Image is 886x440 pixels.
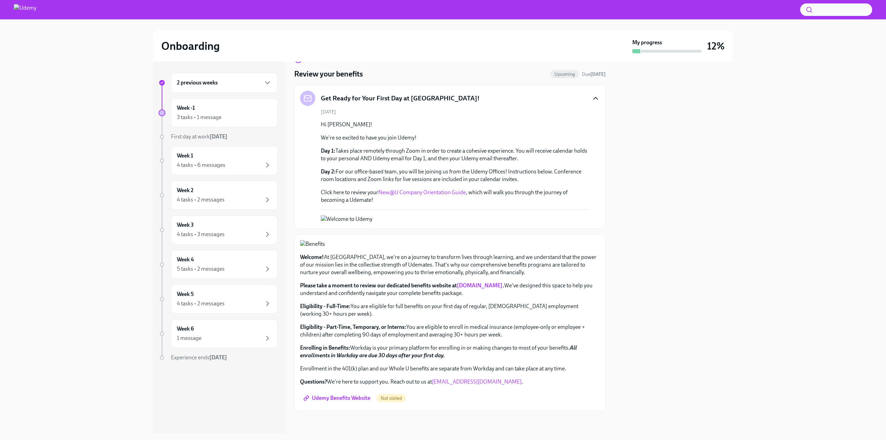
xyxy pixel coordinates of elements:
div: 4 tasks • 2 messages [177,196,225,204]
a: New@U Company Orientation Guide [378,189,466,196]
h6: Week 2 [177,187,193,194]
h6: Week 3 [177,221,194,229]
div: 5 tasks • 2 messages [177,265,225,273]
button: Zoom image [321,215,522,223]
strong: My progress [632,39,662,46]
p: You are eligible to enroll in medical insurance (employee-only or employee + children) after comp... [300,323,600,339]
p: Takes place remotely through Zoom in order to create a cohesive experience. You will receive cale... [321,147,589,162]
div: 4 tasks • 3 messages [177,231,225,238]
strong: Eligibility - Part-Time, Temporary, or Interns: [300,324,406,330]
strong: Day 2: [321,168,336,175]
span: September 15th, 2025 09:00 [582,71,606,78]
p: At [GEOGRAPHIC_DATA], we're on a journey to transform lives through learning, and we understand t... [300,253,600,276]
a: Week 14 tasks • 6 messages [159,146,278,175]
a: Week -13 tasks • 1 message [159,98,278,127]
strong: Day 1: [321,147,335,154]
p: We're here to support you. Reach out to us at . [300,378,600,386]
h6: Week 5 [177,290,194,298]
a: Week 61 message [159,319,278,348]
strong: [DATE] [209,354,227,361]
a: Week 24 tasks • 2 messages [159,181,278,210]
h4: Review your benefits [294,69,363,79]
p: For our office-based team, you will be joining us from the Udemy Offices! Instructions below. Con... [321,168,589,183]
div: 4 tasks • 2 messages [177,300,225,307]
a: Udemy Benefits Website [300,391,375,405]
p: You are eligible for full benefits on your first day of regular, [DEMOGRAPHIC_DATA] employment (w... [300,303,600,318]
p: Hi [PERSON_NAME]! [321,121,589,128]
div: 3 tasks • 1 message [177,114,221,121]
h6: 2 previous weeks [177,79,218,87]
span: First day at work [171,133,227,140]
a: First day at work[DATE] [159,133,278,141]
h3: 12% [707,40,725,52]
h5: Get Ready for Your First Day at [GEOGRAPHIC_DATA]! [321,94,480,103]
button: Zoom image [300,240,600,248]
h6: Week 4 [177,256,194,263]
a: [EMAIL_ADDRESS][DOMAIN_NAME] [432,378,522,385]
div: 4 tasks • 6 messages [177,161,225,169]
span: Upcoming [550,72,579,77]
a: [DOMAIN_NAME] [457,282,503,289]
strong: [DATE] [210,133,227,140]
h6: Week 6 [177,325,194,333]
strong: Eligibility - Full-Time: [300,303,351,309]
span: Experience ends [171,354,227,361]
strong: Please take a moment to review our dedicated benefits website at . [300,282,504,289]
a: Week 34 tasks • 3 messages [159,215,278,244]
h6: Week 1 [177,152,193,160]
a: Week 45 tasks • 2 messages [159,250,278,279]
p: We've designed this space to help you understand and confidently navigate your complete benefits ... [300,282,600,297]
p: Click here to review your , which will walk you through the journey of becoming a Udemate! [321,189,589,204]
h2: Onboarding [161,39,220,53]
span: Udemy Benefits Website [305,395,370,402]
p: Enrollment in the 401(k) plan and our Whole U benefits are separate from Workday and can take pla... [300,365,600,372]
a: Week 54 tasks • 2 messages [159,285,278,314]
strong: Enrolling in Benefits: [300,344,350,351]
strong: Welcome! [300,254,324,260]
strong: Questions? [300,378,327,385]
strong: [DATE] [590,71,606,77]
span: [DATE] [321,109,336,115]
h6: Week -1 [177,104,195,112]
span: Due [582,71,606,77]
span: Not visited [377,396,406,401]
div: 2 previous weeks [171,73,278,93]
p: Workday is your primary platform for enrolling in or making changes to most of your benefits. [300,344,600,359]
div: 1 message [177,334,201,342]
img: Udemy [14,4,36,15]
p: We're so excited to have you join Udemy! [321,134,589,142]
